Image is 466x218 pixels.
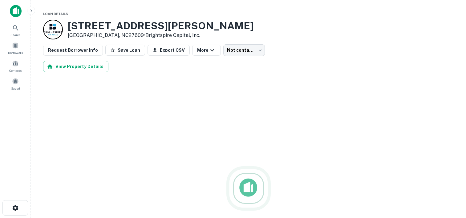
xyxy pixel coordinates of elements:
img: capitalize-icon.png [10,5,22,17]
a: Search [2,22,29,38]
h3: [STREET_ADDRESS][PERSON_NAME] [68,20,253,32]
a: Brightspire Capital, Inc. [145,32,200,38]
span: Saved [11,86,20,91]
button: More [192,45,221,56]
a: Saved [2,75,29,92]
span: Loan Details [43,12,68,16]
button: Export CSV [148,45,190,56]
button: Save Loan [105,45,145,56]
iframe: Chat Widget [435,169,466,198]
p: [GEOGRAPHIC_DATA], NC27609 • [68,32,253,39]
span: Contacts [9,68,22,73]
button: View Property Details [43,61,108,72]
span: Borrowers [8,50,23,55]
a: Contacts [2,58,29,74]
a: Borrowers [2,40,29,56]
span: Search [10,32,21,37]
button: Request Borrower Info [43,45,103,56]
div: Not contacted [223,44,265,56]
